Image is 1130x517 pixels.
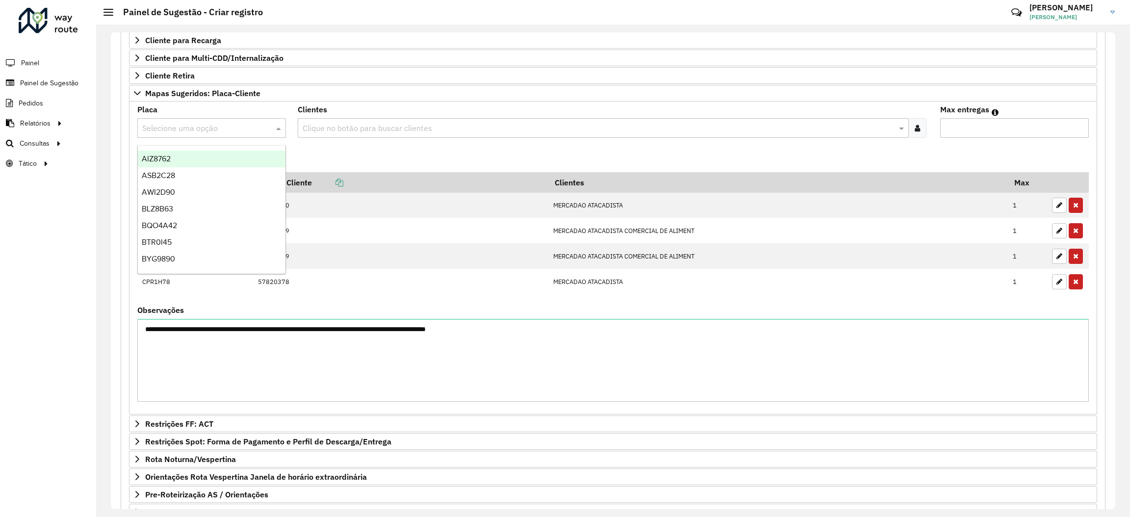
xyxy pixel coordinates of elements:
[129,451,1097,467] a: Rota Noturna/Vespertina
[137,269,253,294] td: CPR1H78
[548,218,1007,243] td: MERCADAO ATACADISTA COMERCIAL DE ALIMENT
[145,36,221,44] span: Cliente para Recarga
[548,243,1007,269] td: MERCADAO ATACADISTA COMERCIAL DE ALIMENT
[253,243,548,269] td: 57854599
[142,238,172,246] span: BTR0I45
[992,108,999,116] em: Máximo de clientes que serão colocados na mesma rota com os clientes informados
[137,103,157,115] label: Placa
[1029,13,1103,22] span: [PERSON_NAME]
[20,78,78,88] span: Painel de Sugestão
[548,269,1007,294] td: MERCADAO ATACADISTA
[1008,172,1047,193] th: Max
[129,486,1097,503] a: Pre-Roteirização AS / Orientações
[1008,218,1047,243] td: 1
[129,85,1097,102] a: Mapas Sugeridos: Placa-Cliente
[253,172,548,193] th: Código Cliente
[129,50,1097,66] a: Cliente para Multi-CDD/Internalização
[298,103,327,115] label: Clientes
[312,178,343,187] a: Copiar
[129,67,1097,84] a: Cliente Retira
[142,171,175,180] span: ASB2C28
[940,103,989,115] label: Max entregas
[20,118,51,129] span: Relatórios
[145,455,236,463] span: Rota Noturna/Vespertina
[548,172,1007,193] th: Clientes
[21,58,39,68] span: Painel
[145,72,195,79] span: Cliente Retira
[253,218,548,243] td: 57854599
[1008,193,1047,218] td: 1
[1008,269,1047,294] td: 1
[142,188,175,196] span: AWI2D90
[145,438,391,445] span: Restrições Spot: Forma de Pagamento e Perfil de Descarga/Entrega
[137,304,184,316] label: Observações
[129,433,1097,450] a: Restrições Spot: Forma de Pagamento e Perfil de Descarga/Entrega
[253,269,548,294] td: 57820378
[20,138,50,149] span: Consultas
[145,54,283,62] span: Cliente para Multi-CDD/Internalização
[142,155,171,163] span: AIZ8762
[137,145,285,274] ng-dropdown-panel: Options list
[1006,2,1027,23] a: Contato Rápido
[129,415,1097,432] a: Restrições FF: ACT
[145,491,268,498] span: Pre-Roteirização AS / Orientações
[1029,3,1103,12] h3: [PERSON_NAME]
[142,221,177,230] span: BQO4A42
[129,32,1097,49] a: Cliente para Recarga
[129,102,1097,415] div: Mapas Sugeridos: Placa-Cliente
[548,193,1007,218] td: MERCADAO ATACADISTA
[145,473,367,481] span: Orientações Rota Vespertina Janela de horário extraordinária
[145,89,260,97] span: Mapas Sugeridos: Placa-Cliente
[145,420,213,428] span: Restrições FF: ACT
[19,98,43,108] span: Pedidos
[145,508,214,516] span: Outras Orientações
[142,205,173,213] span: BLZ8B63
[1008,243,1047,269] td: 1
[253,193,548,218] td: 57829720
[19,158,37,169] span: Tático
[113,7,263,18] h2: Painel de Sugestão - Criar registro
[129,468,1097,485] a: Orientações Rota Vespertina Janela de horário extraordinária
[142,255,175,263] span: BYG9890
